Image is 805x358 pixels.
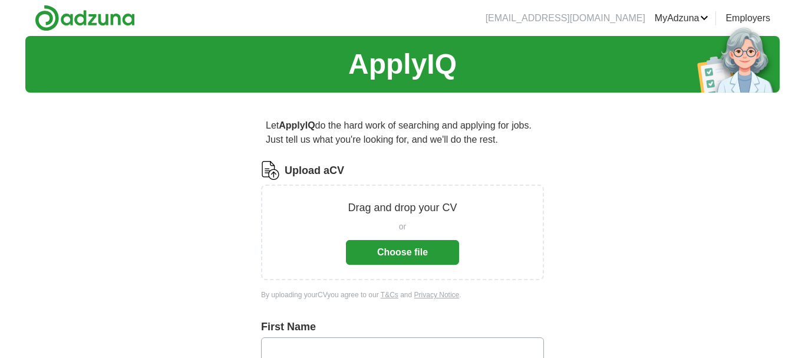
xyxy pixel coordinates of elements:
[414,291,460,299] a: Privacy Notice
[279,120,315,130] strong: ApplyIQ
[35,5,135,31] img: Adzuna logo
[725,11,770,25] a: Employers
[486,11,645,25] li: [EMAIL_ADDRESS][DOMAIN_NAME]
[261,161,280,180] img: CV Icon
[261,114,544,152] p: Let do the hard work of searching and applying for jobs. Just tell us what you're looking for, an...
[655,11,709,25] a: MyAdzuna
[348,43,457,86] h1: ApplyIQ
[399,221,406,233] span: or
[381,291,398,299] a: T&Cs
[285,163,344,179] label: Upload a CV
[261,290,544,300] div: By uploading your CV you agree to our and .
[261,319,544,335] label: First Name
[348,200,457,216] p: Drag and drop your CV
[346,240,459,265] button: Choose file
